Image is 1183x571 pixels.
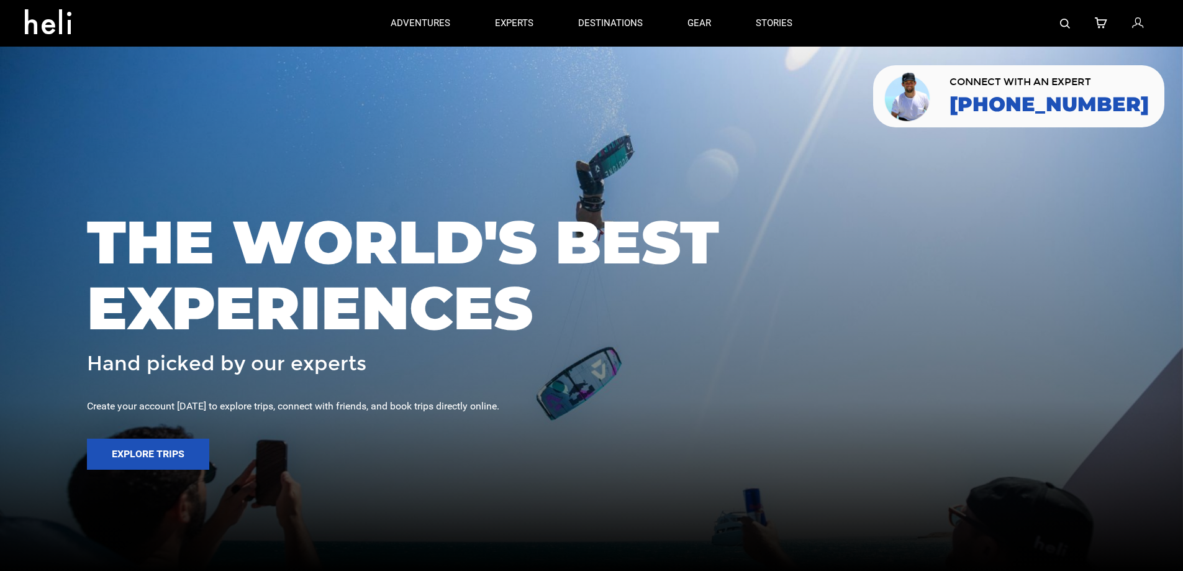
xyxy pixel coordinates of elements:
p: destinations [578,17,643,30]
a: [PHONE_NUMBER] [950,93,1149,116]
img: contact our team [882,70,934,122]
p: experts [495,17,533,30]
span: Hand picked by our experts [87,353,366,375]
img: search-bar-icon.svg [1060,19,1070,29]
span: THE WORLD'S BEST EXPERIENCES [87,209,1096,340]
p: adventures [391,17,450,30]
button: Explore Trips [87,439,209,470]
div: Create your account [DATE] to explore trips, connect with friends, and book trips directly online. [87,400,1096,414]
span: CONNECT WITH AN EXPERT [950,77,1149,87]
